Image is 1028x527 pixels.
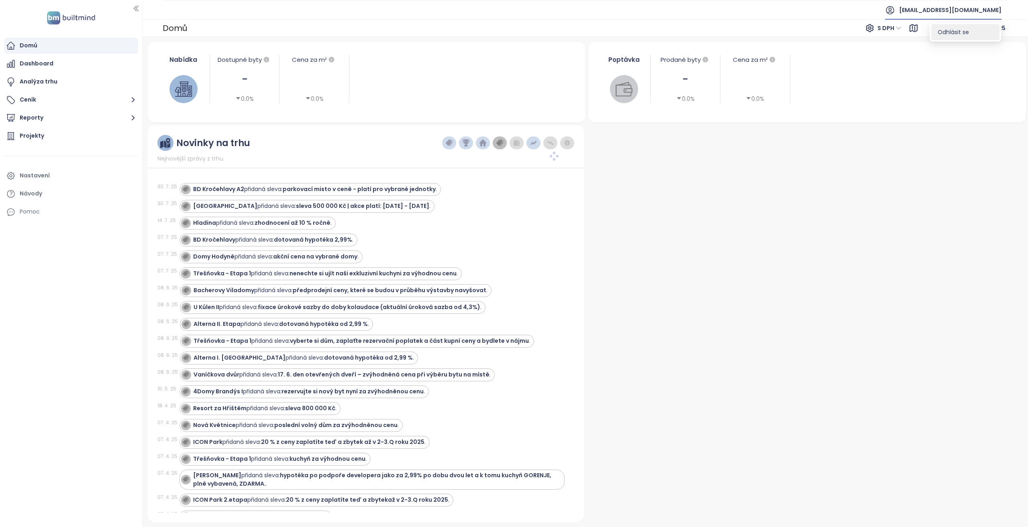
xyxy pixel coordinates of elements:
[616,81,632,98] img: wallet
[194,303,481,311] div: přidaná sleva: .
[157,318,178,325] div: 08. 6. 25
[258,303,480,311] strong: fixace úrokové sazby do doby kolaudace (aktuální úroková sazba od 4,3%)
[183,271,188,276] img: icon
[193,252,235,260] strong: Domy Hodyně
[938,28,969,36] span: Odhlásit se
[183,186,188,192] img: icon
[278,370,490,378] strong: 17. 6. den otevřených dveří – zvýhodněná cena při výběru bytu na místě
[479,139,487,147] img: home-dark-blue.png
[161,55,206,64] div: Nabídka
[183,497,188,503] img: icon
[194,370,239,378] strong: Vaníčkova dvůr
[157,470,177,477] div: 07. 4. 25
[283,185,436,193] strong: parkovací misto v ceně - platí pro vybrané jednotky
[193,219,332,227] div: přidaná sleva: .
[183,237,188,242] img: icon
[193,438,222,446] strong: ICON Park
[20,207,40,217] div: Pomoc
[183,304,189,310] img: icon
[496,139,504,147] img: price-tag-grey.png
[193,496,247,504] strong: ICON Park 2.etapa
[193,421,236,429] strong: Nová Květnice
[160,138,170,148] img: ruler
[157,200,177,207] div: 30. 7. 25
[176,138,250,148] div: Novinky na trhu
[193,404,247,412] strong: Resort za Hřištěm
[261,438,424,446] strong: 20 % z ceny zaplatíte teď a zbytek až v 2-3.Q roku 2025
[279,320,368,328] strong: dotovaná hypotéka od 2,99 %
[290,337,529,345] strong: vyberte si dům, zaplaťte rezervační poplatek a část kupní ceny a bydlete v nájmu
[193,252,359,261] div: přidaná sleva: .
[183,372,189,377] img: icon
[290,269,457,277] strong: nenechte si ujít naši exkluzivní kuchyni za výhodnou cenu
[285,404,335,412] strong: sleva 800 000 Kč
[655,71,716,87] div: -
[157,217,177,224] div: 14. 7. 25
[290,455,365,463] strong: kuchyň za výhodnou cenu
[20,77,57,87] div: Analýza trhu
[183,355,189,360] img: icon
[183,389,188,394] img: icon
[899,0,1001,20] span: [EMAIL_ADDRESS][DOMAIN_NAME]
[305,96,311,101] span: caret-down
[20,171,50,181] div: Nastavení
[296,202,429,210] strong: sleva 500 000 Kč | akce platí: [DATE] - [DATE]
[4,186,138,202] a: Návody
[175,81,192,98] img: house
[194,320,369,328] div: přidaná sleva: .
[157,284,178,291] div: 08. 6. 25
[20,131,44,141] div: Projekty
[193,455,251,463] strong: Třešňovka - Etapa 1
[877,22,902,34] span: S DPH
[157,385,177,393] div: 15. 5. 25
[157,368,178,376] div: 08. 6. 25
[157,494,177,501] div: 07. 4. 25
[746,96,751,101] span: caret-down
[193,269,458,278] div: přidaná sleva: .
[193,421,399,429] div: přidaná sleva: .
[193,202,430,210] div: přidaná sleva: .
[193,471,241,479] strong: [PERSON_NAME]
[157,436,177,443] div: 07. 4. 25
[183,203,188,209] img: icon
[602,55,646,64] div: Poptávka
[4,38,138,54] a: Domů
[273,252,357,260] strong: akční cena na vybrané domy
[193,185,244,193] strong: BD Kročehlavy A2
[157,453,177,460] div: 07. 4. 25
[547,139,554,147] img: price-decreases.png
[463,139,470,147] img: trophy-dark-blue.png
[4,74,138,90] a: Analýza trhu
[157,301,178,308] div: 08. 6. 25
[20,41,37,51] div: Domů
[676,96,682,101] span: caret-down
[157,234,177,241] div: 07. 7. 25
[446,139,453,147] img: price-tag-dark-blue.png
[193,455,367,463] div: přidaná sleva: .
[530,139,537,147] img: price-increases.png
[305,94,324,103] div: 0.0%
[157,183,177,190] div: 30. 7. 25
[20,189,42,199] div: Návody
[183,422,188,428] img: icon
[193,236,235,244] strong: BD Kročehlavy
[183,220,188,226] img: icon
[183,476,188,482] img: icon
[45,10,98,26] img: logo
[4,168,138,184] a: Nastavení
[193,387,243,395] strong: 4Domy Brandýs I
[235,96,241,101] span: caret-down
[255,219,330,227] strong: zhodnocení až 10 % ročně
[193,269,251,277] strong: Třešňovka - Etapa 1
[4,110,138,126] button: Reporty
[193,219,216,227] strong: Hladina
[746,94,764,103] div: 0.0%
[324,354,413,362] strong: dotovaná hypotéka od 2,99 %
[157,335,178,342] div: 08. 6. 25
[163,21,187,35] div: Domů
[4,56,138,72] a: Dashboard
[193,404,337,413] div: přidaná sleva: .
[183,405,188,411] img: icon
[157,511,177,518] div: 07. 4. 25
[293,286,486,294] strong: předprodejní ceny, které se budou v průběhu výstavby navyšovat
